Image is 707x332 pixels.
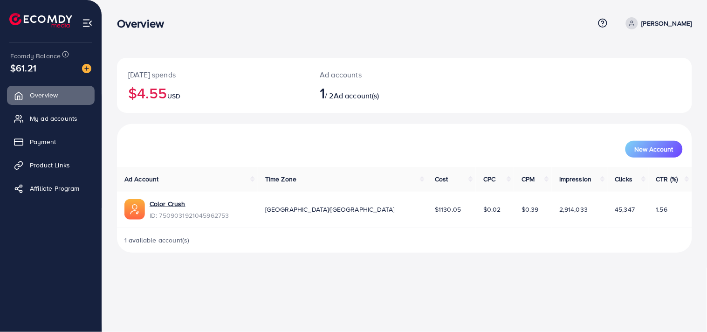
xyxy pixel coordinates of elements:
[82,18,93,28] img: menu
[625,141,683,158] button: New Account
[435,205,461,214] span: $1130.05
[7,179,95,198] a: Affiliate Program
[30,90,58,100] span: Overview
[9,13,72,28] img: logo
[128,69,297,80] p: [DATE] spends
[635,146,673,152] span: New Account
[265,205,395,214] span: [GEOGRAPHIC_DATA]/[GEOGRAPHIC_DATA]
[124,199,145,220] img: ic-ads-acc.e4c84228.svg
[7,132,95,151] a: Payment
[30,160,70,170] span: Product Links
[265,174,296,184] span: Time Zone
[128,84,297,102] h2: $4.55
[10,61,36,75] span: $61.21
[559,174,592,184] span: Impression
[320,84,441,102] h2: / 2
[30,114,77,123] span: My ad accounts
[30,184,80,193] span: Affiliate Program
[667,290,700,325] iframe: Chat
[622,17,692,29] a: [PERSON_NAME]
[7,86,95,104] a: Overview
[656,205,668,214] span: 1.56
[150,211,229,220] span: ID: 7509031921045962753
[615,174,633,184] span: Clicks
[167,91,180,101] span: USD
[615,205,635,214] span: 45,347
[82,64,91,73] img: image
[483,174,495,184] span: CPC
[117,17,172,30] h3: Overview
[320,69,441,80] p: Ad accounts
[435,174,448,184] span: Cost
[7,109,95,128] a: My ad accounts
[320,82,325,104] span: 1
[334,90,379,101] span: Ad account(s)
[150,199,185,208] a: Color Crush
[10,51,61,61] span: Ecomdy Balance
[559,205,588,214] span: 2,914,033
[483,205,501,214] span: $0.02
[522,205,539,214] span: $0.39
[124,174,159,184] span: Ad Account
[7,156,95,174] a: Product Links
[124,235,190,245] span: 1 available account(s)
[656,174,678,184] span: CTR (%)
[642,18,692,29] p: [PERSON_NAME]
[30,137,56,146] span: Payment
[522,174,535,184] span: CPM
